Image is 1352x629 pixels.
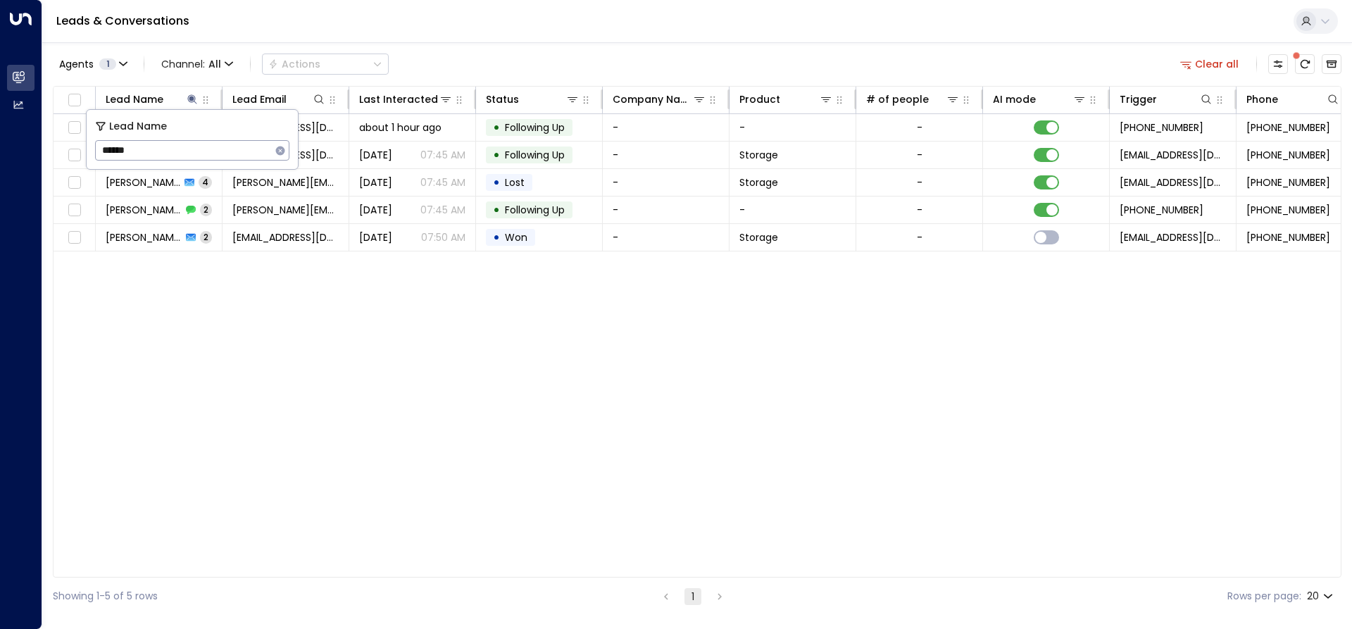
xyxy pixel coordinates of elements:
div: Company Name [613,91,692,108]
span: +447813295713 [1120,120,1203,135]
td: - [603,114,730,141]
div: - [917,175,922,189]
span: Nat Newton [106,230,182,244]
span: leads@space-station.co.uk [1120,230,1226,244]
div: Phone [1246,91,1340,108]
label: Rows per page: [1227,589,1301,604]
div: Button group with a nested menu [262,54,389,75]
div: AI mode [993,91,1087,108]
div: # of people [866,91,960,108]
td: - [603,169,730,196]
span: Following Up [505,148,565,162]
span: Toggle select row [65,229,83,247]
div: Lead Email [232,91,326,108]
span: Storage [739,175,778,189]
span: All [208,58,221,70]
span: Won [505,230,527,244]
div: Status [486,91,519,108]
p: 07:45 AM [420,203,465,217]
button: Customize [1268,54,1288,74]
span: +447704147522 [1120,203,1203,217]
button: Clear all [1175,54,1245,74]
span: Following Up [505,120,565,135]
span: Storage [739,230,778,244]
span: 1 [99,58,116,70]
div: Company Name [613,91,706,108]
span: Toggle select row [65,119,83,137]
div: - [917,230,922,244]
p: 07:45 AM [420,148,465,162]
td: - [603,224,730,251]
div: • [493,143,500,167]
span: Channel: [156,54,239,74]
span: +447813295713 [1246,120,1330,135]
span: Aug 09, 2025 [359,175,392,189]
td: - [603,142,730,168]
div: Product [739,91,833,108]
span: Damion Newton [106,203,182,217]
span: +447704147522 [1246,175,1330,189]
div: Actions [268,58,320,70]
span: 2 [200,231,212,243]
div: # of people [866,91,929,108]
p: 07:45 AM [420,175,465,189]
span: +447907001588 [1246,230,1330,244]
button: Agents1 [53,54,132,74]
span: Toggle select all [65,92,83,109]
div: • [493,225,500,249]
p: 07:50 AM [421,230,465,244]
div: - [917,148,922,162]
div: Phone [1246,91,1278,108]
span: Lead Name [109,118,167,135]
div: - [917,120,922,135]
div: Trigger [1120,91,1157,108]
span: Toggle select row [65,174,83,192]
span: about 1 hour ago [359,120,442,135]
span: Toggle select row [65,201,83,219]
div: Last Interacted [359,91,453,108]
div: - [917,203,922,217]
span: +447813295713 [1246,148,1330,162]
span: Toggle select row [65,147,83,164]
span: damion@npmconstruction.co.uk [232,203,339,217]
span: There are new threads available. Refresh the grid to view the latest updates. [1295,54,1315,74]
nav: pagination navigation [657,587,729,605]
div: AI mode [993,91,1036,108]
a: Leads & Conversations [56,13,189,29]
div: • [493,198,500,222]
button: Channel:All [156,54,239,74]
span: Yesterday [359,148,392,162]
div: 20 [1307,586,1336,606]
button: Actions [262,54,389,75]
span: Following Up [505,203,565,217]
div: Last Interacted [359,91,438,108]
span: Storage [739,148,778,162]
div: • [493,170,500,194]
span: leads@space-station.co.uk [1120,148,1226,162]
span: Lost [505,175,525,189]
span: Aug 06, 2025 [359,203,392,217]
td: - [730,197,856,223]
div: Product [739,91,780,108]
span: +447704147522 [1246,203,1330,217]
span: 4 [199,176,212,188]
div: • [493,116,500,139]
span: damion@npmconstruction.co.uk [232,175,339,189]
td: - [603,197,730,223]
div: Showing 1-5 of 5 rows [53,589,158,604]
span: tash_newton_97@hotmail.com [232,230,339,244]
td: - [730,114,856,141]
button: Archived Leads [1322,54,1341,74]
div: Lead Email [232,91,287,108]
span: leads@space-station.co.uk [1120,175,1226,189]
div: Status [486,91,580,108]
button: page 1 [684,588,701,605]
span: Damion Newton [106,175,180,189]
span: Jul 18, 2025 [359,230,392,244]
span: 2 [200,204,212,216]
span: Agents [59,59,94,69]
div: Trigger [1120,91,1213,108]
div: Lead Name [106,91,199,108]
div: Lead Name [106,91,163,108]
